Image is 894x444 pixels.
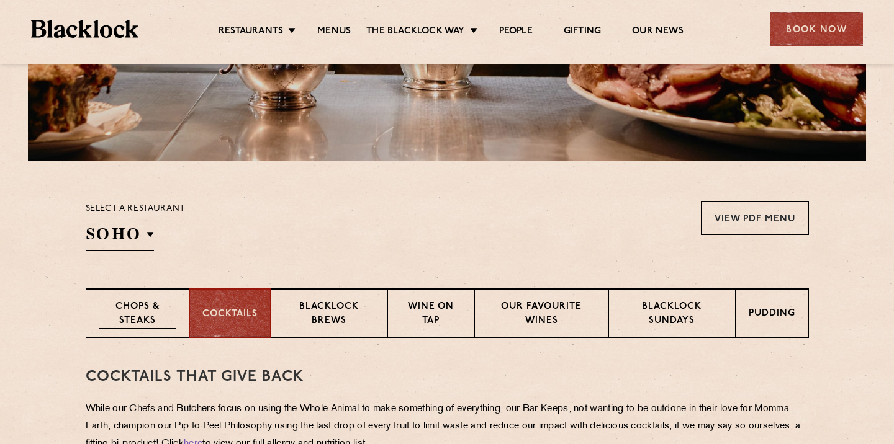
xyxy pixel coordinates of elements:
p: Blacklock Sundays [621,300,723,329]
p: Pudding [749,307,795,322]
p: Blacklock Brews [284,300,374,329]
a: Our News [632,25,684,39]
p: Select a restaurant [86,201,186,217]
div: Book Now [770,12,863,46]
h3: Cocktails That Give Back [86,369,809,385]
a: View PDF Menu [701,201,809,235]
a: Gifting [564,25,601,39]
h2: SOHO [86,223,154,251]
a: People [499,25,533,39]
p: Chops & Steaks [99,300,176,329]
a: Restaurants [219,25,283,39]
img: BL_Textured_Logo-footer-cropped.svg [31,20,138,38]
p: Wine on Tap [400,300,461,329]
a: Menus [317,25,351,39]
p: Our favourite wines [487,300,595,329]
p: Cocktails [202,308,258,322]
a: The Blacklock Way [366,25,464,39]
